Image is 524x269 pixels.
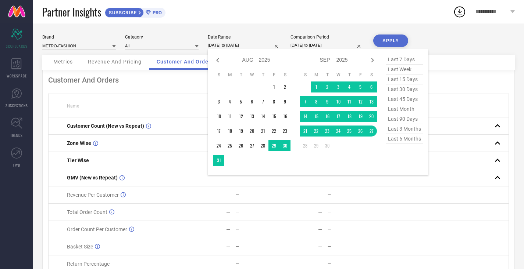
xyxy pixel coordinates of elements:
span: last 6 months [386,134,423,144]
div: — [226,209,230,215]
td: Wed Aug 27 2025 [246,140,257,151]
td: Sun Aug 31 2025 [213,155,224,166]
div: Open download list [453,5,466,18]
div: — [226,244,230,250]
td: Thu Sep 04 2025 [344,81,355,92]
div: Date Range [208,34,281,40]
th: Saturday [279,72,290,78]
span: FWD [13,162,20,168]
div: — [318,261,322,267]
span: last month [386,104,423,114]
td: Sat Aug 23 2025 [279,126,290,137]
td: Thu Aug 14 2025 [257,111,268,122]
span: PRO [151,10,162,15]
span: Return Percentage [67,261,110,267]
span: last week [386,65,423,74]
td: Mon Sep 15 2025 [311,111,322,122]
th: Thursday [344,72,355,78]
div: Customer And Orders [48,76,509,84]
td: Mon Sep 29 2025 [311,140,322,151]
td: Sun Sep 21 2025 [300,126,311,137]
td: Fri Aug 08 2025 [268,96,279,107]
td: Fri Sep 12 2025 [355,96,366,107]
div: — [328,261,370,266]
div: — [328,192,370,197]
td: Wed Sep 17 2025 [333,111,344,122]
td: Tue Sep 23 2025 [322,126,333,137]
div: — [318,209,322,215]
td: Sat Sep 20 2025 [366,111,377,122]
td: Fri Aug 22 2025 [268,126,279,137]
div: — [328,210,370,215]
button: APPLY [373,34,408,47]
span: SUBSCRIBE [105,10,139,15]
td: Thu Sep 11 2025 [344,96,355,107]
td: Wed Aug 13 2025 [246,111,257,122]
span: Customer Count (New vs Repeat) [67,123,144,129]
span: Tier Wise [67,157,89,163]
span: Order Count Per Customer [67,226,127,232]
td: Tue Sep 02 2025 [322,81,333,92]
td: Thu Aug 21 2025 [257,126,268,137]
td: Thu Aug 28 2025 [257,140,268,151]
span: Metrics [53,59,73,65]
div: — [236,261,278,266]
span: last 15 days [386,74,423,84]
td: Mon Aug 04 2025 [224,96,235,107]
td: Sat Aug 09 2025 [279,96,290,107]
td: Sat Aug 16 2025 [279,111,290,122]
td: Sat Aug 02 2025 [279,81,290,92]
div: — [236,192,278,197]
a: SUBSCRIBEPRO [105,6,165,18]
span: last 90 days [386,114,423,124]
span: last 7 days [386,55,423,65]
span: Name [67,103,79,109]
td: Mon Aug 18 2025 [224,126,235,137]
span: Revenue Per Customer [67,192,119,198]
div: Next month [368,56,377,65]
td: Wed Sep 24 2025 [333,126,344,137]
td: Wed Aug 06 2025 [246,96,257,107]
div: — [236,227,278,232]
div: — [318,244,322,250]
th: Tuesday [235,72,246,78]
td: Tue Aug 19 2025 [235,126,246,137]
span: Revenue And Pricing [88,59,142,65]
div: Category [125,34,199,40]
th: Sunday [213,72,224,78]
td: Sun Aug 24 2025 [213,140,224,151]
td: Sun Sep 28 2025 [300,140,311,151]
td: Fri Aug 01 2025 [268,81,279,92]
span: GMV (New vs Repeat) [67,175,118,181]
td: Tue Sep 30 2025 [322,140,333,151]
th: Monday [224,72,235,78]
td: Tue Sep 09 2025 [322,96,333,107]
input: Select comparison period [290,41,364,49]
span: last 3 months [386,124,423,134]
div: Comparison Period [290,34,364,40]
td: Sun Sep 07 2025 [300,96,311,107]
td: Wed Sep 03 2025 [333,81,344,92]
td: Fri Aug 15 2025 [268,111,279,122]
th: Friday [268,72,279,78]
span: Customer And Orders [157,59,214,65]
div: Brand [42,34,116,40]
td: Fri Sep 26 2025 [355,126,366,137]
td: Thu Aug 07 2025 [257,96,268,107]
input: Select date range [208,41,281,49]
td: Mon Sep 01 2025 [311,81,322,92]
td: Thu Sep 25 2025 [344,126,355,137]
div: — [226,261,230,267]
span: last 30 days [386,84,423,94]
span: Zone Wise [67,140,91,146]
th: Tuesday [322,72,333,78]
div: — [318,226,322,232]
td: Fri Aug 29 2025 [268,140,279,151]
th: Thursday [257,72,268,78]
td: Tue Sep 16 2025 [322,111,333,122]
td: Tue Aug 26 2025 [235,140,246,151]
td: Sun Sep 14 2025 [300,111,311,122]
span: TRENDS [10,132,23,138]
th: Wednesday [246,72,257,78]
span: Total Order Count [67,209,107,215]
